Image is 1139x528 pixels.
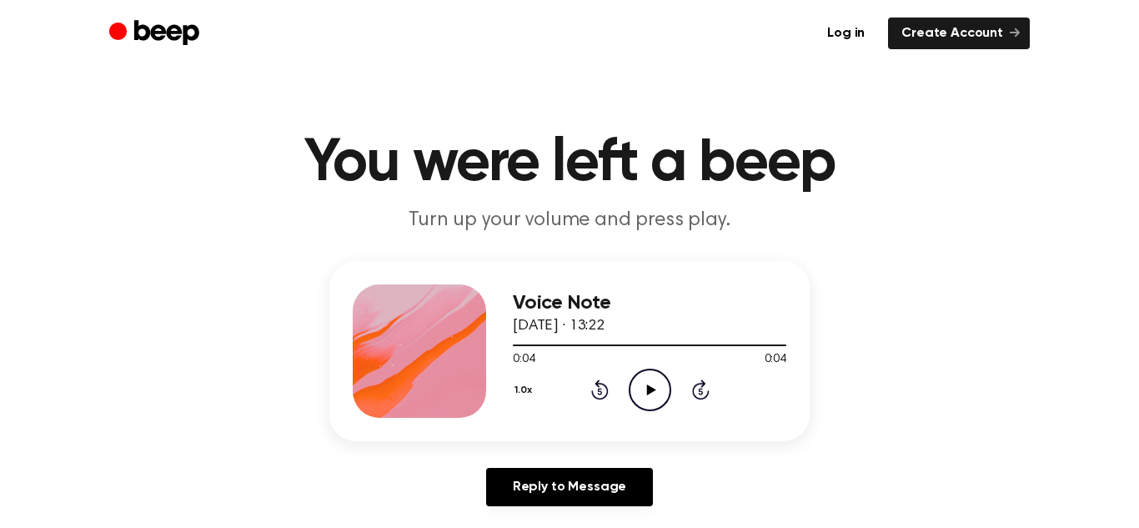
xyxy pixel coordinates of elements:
a: Log in [814,18,878,49]
a: Reply to Message [486,468,653,506]
button: 1.0x [513,376,539,405]
span: 0:04 [513,351,534,369]
span: [DATE] · 13:22 [513,319,605,334]
h3: Voice Note [513,292,786,314]
a: Create Account [888,18,1030,49]
a: Beep [109,18,203,50]
p: Turn up your volume and press play. [249,207,890,234]
span: 0:04 [765,351,786,369]
h1: You were left a beep [143,133,996,194]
